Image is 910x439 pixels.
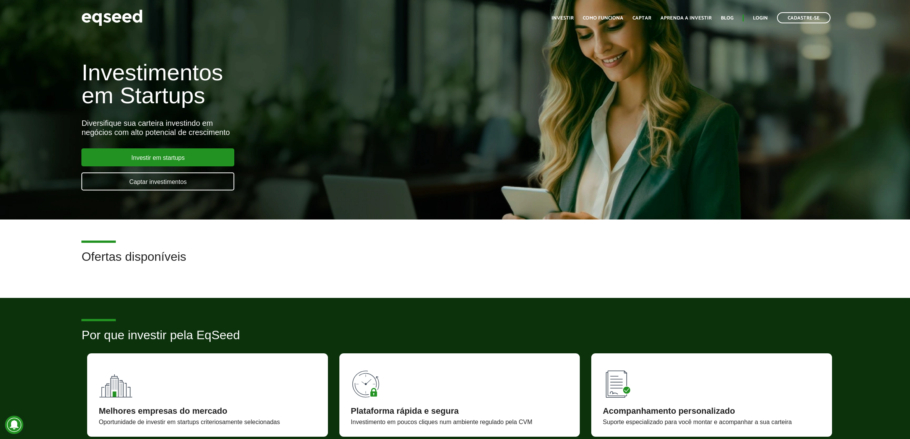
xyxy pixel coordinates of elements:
[351,365,385,399] img: 90x90_tempo.svg
[583,16,623,21] a: Como funciona
[99,365,133,399] img: 90x90_fundos.svg
[552,16,574,21] a: Investir
[81,148,234,166] a: Investir em startups
[81,8,143,28] img: EqSeed
[351,407,568,415] div: Plataforma rápida e segura
[99,407,316,415] div: Melhores empresas do mercado
[603,365,637,399] img: 90x90_lista.svg
[81,119,525,137] div: Diversifique sua carteira investindo em negócios com alto potencial de crescimento
[81,250,828,275] h2: Ofertas disponíveis
[721,16,733,21] a: Blog
[81,61,525,107] h1: Investimentos em Startups
[99,419,316,425] div: Oportunidade de investir em startups criteriosamente selecionadas
[603,407,820,415] div: Acompanhamento personalizado
[351,419,568,425] div: Investimento em poucos cliques num ambiente regulado pela CVM
[81,172,234,190] a: Captar investimentos
[603,419,820,425] div: Suporte especializado para você montar e acompanhar a sua carteira
[660,16,712,21] a: Aprenda a investir
[753,16,768,21] a: Login
[633,16,651,21] a: Captar
[81,328,828,353] h2: Por que investir pela EqSeed
[777,12,831,23] a: Cadastre-se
